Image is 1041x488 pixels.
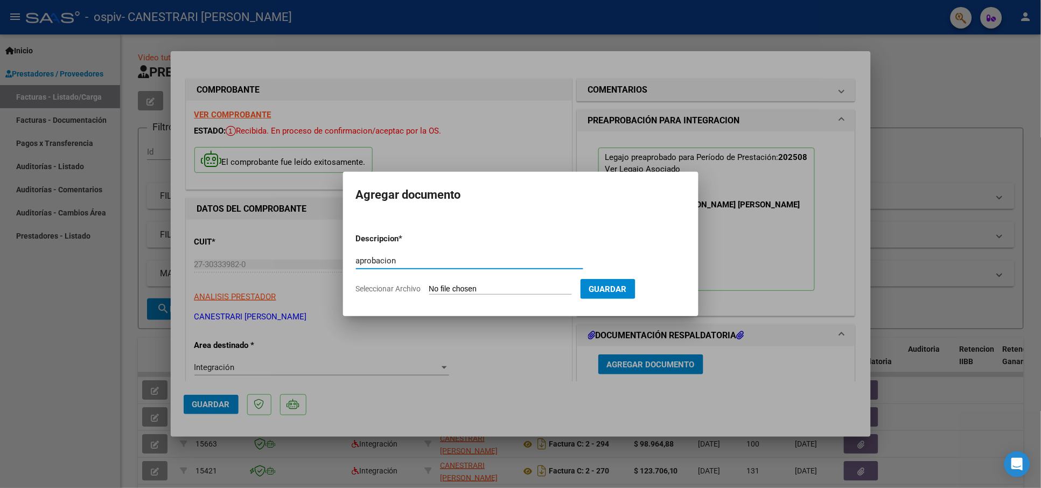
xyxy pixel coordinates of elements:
span: Guardar [589,284,627,294]
h2: Agregar documento [356,185,686,205]
span: Seleccionar Archivo [356,284,421,293]
button: Guardar [581,279,635,299]
div: Open Intercom Messenger [1004,451,1030,477]
p: Descripcion [356,233,455,245]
